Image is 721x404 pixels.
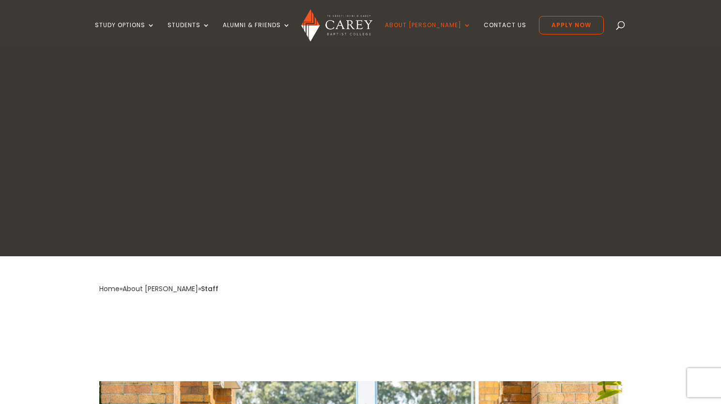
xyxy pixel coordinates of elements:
[99,284,120,294] a: Home
[95,22,155,45] a: Study Options
[123,284,198,294] a: About [PERSON_NAME]
[201,284,218,294] span: Staff
[301,9,372,42] img: Carey Baptist College
[99,284,218,294] span: » »
[539,16,604,34] a: Apply Now
[223,22,291,45] a: Alumni & Friends
[168,22,210,45] a: Students
[385,22,471,45] a: About [PERSON_NAME]
[484,22,526,45] a: Contact Us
